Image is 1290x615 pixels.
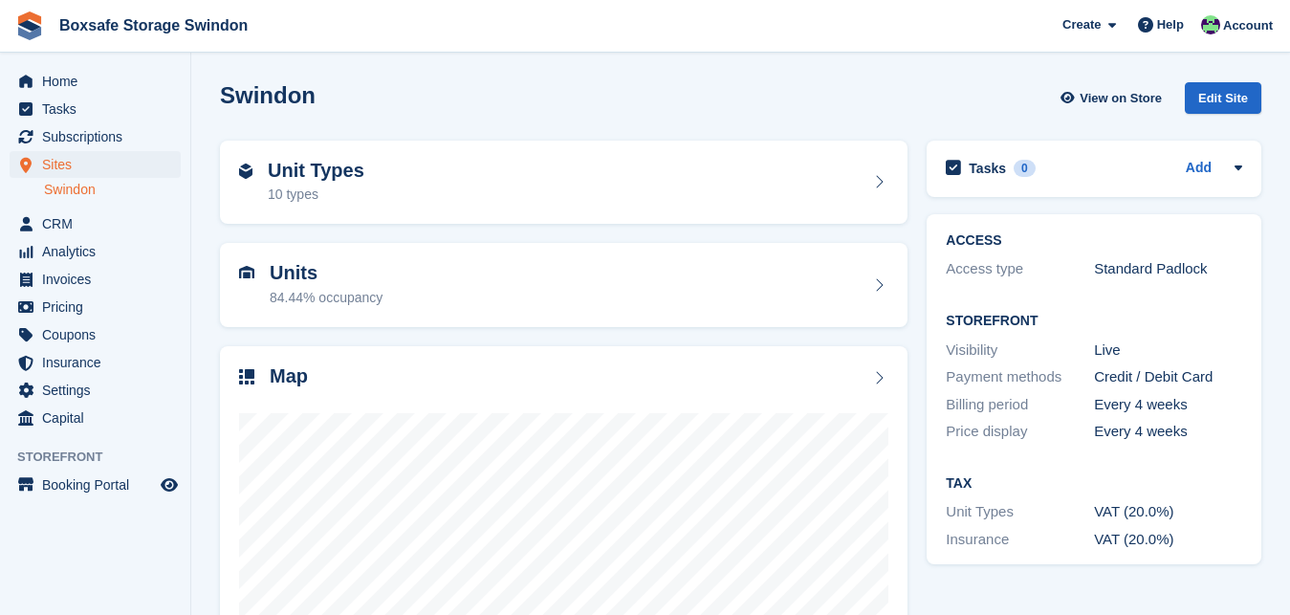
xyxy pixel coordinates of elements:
[270,262,383,284] h2: Units
[42,68,157,95] span: Home
[946,314,1242,329] h2: Storefront
[946,233,1242,249] h2: ACCESS
[946,476,1242,492] h2: Tax
[10,294,181,320] a: menu
[268,160,364,182] h2: Unit Types
[270,365,308,387] h2: Map
[220,243,907,327] a: Units 84.44% occupancy
[42,96,157,122] span: Tasks
[1201,15,1220,34] img: Kim Virabi
[42,294,157,320] span: Pricing
[10,151,181,178] a: menu
[10,96,181,122] a: menu
[946,394,1094,416] div: Billing period
[10,349,181,376] a: menu
[10,405,181,431] a: menu
[42,123,157,150] span: Subscriptions
[239,164,252,179] img: unit-type-icn-2b2737a686de81e16bb02015468b77c625bbabd49415b5ef34ead5e3b44a266d.svg
[10,123,181,150] a: menu
[946,340,1094,362] div: Visibility
[1185,82,1261,121] a: Edit Site
[969,160,1006,177] h2: Tasks
[15,11,44,40] img: stora-icon-8386f47178a22dfd0bd8f6a31ec36ba5ce8667c1dd55bd0f319d3a0aa187defe.svg
[1094,421,1242,443] div: Every 4 weeks
[17,448,190,467] span: Storefront
[1223,16,1273,35] span: Account
[270,288,383,308] div: 84.44% occupancy
[220,141,907,225] a: Unit Types 10 types
[10,472,181,498] a: menu
[10,377,181,404] a: menu
[1080,89,1162,108] span: View on Store
[10,321,181,348] a: menu
[10,210,181,237] a: menu
[1094,501,1242,523] div: VAT (20.0%)
[158,473,181,496] a: Preview store
[42,321,157,348] span: Coupons
[946,421,1094,443] div: Price display
[1094,366,1242,388] div: Credit / Debit Card
[946,258,1094,280] div: Access type
[946,501,1094,523] div: Unit Types
[220,82,316,108] h2: Swindon
[1186,158,1212,180] a: Add
[1058,82,1170,114] a: View on Store
[42,377,157,404] span: Settings
[1094,258,1242,280] div: Standard Padlock
[1157,15,1184,34] span: Help
[44,181,181,199] a: Swindon
[42,210,157,237] span: CRM
[1185,82,1261,114] div: Edit Site
[239,266,254,279] img: unit-icn-7be61d7bf1b0ce9d3e12c5938cc71ed9869f7b940bace4675aadf7bd6d80202e.svg
[10,238,181,265] a: menu
[1094,529,1242,551] div: VAT (20.0%)
[1094,394,1242,416] div: Every 4 weeks
[1094,340,1242,362] div: Live
[42,151,157,178] span: Sites
[42,349,157,376] span: Insurance
[946,529,1094,551] div: Insurance
[42,238,157,265] span: Analytics
[42,405,157,431] span: Capital
[10,68,181,95] a: menu
[1062,15,1101,34] span: Create
[42,266,157,293] span: Invoices
[10,266,181,293] a: menu
[1014,160,1036,177] div: 0
[239,369,254,384] img: map-icn-33ee37083ee616e46c38cad1a60f524a97daa1e2b2c8c0bc3eb3415660979fc1.svg
[946,366,1094,388] div: Payment methods
[268,185,364,205] div: 10 types
[42,472,157,498] span: Booking Portal
[52,10,255,41] a: Boxsafe Storage Swindon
